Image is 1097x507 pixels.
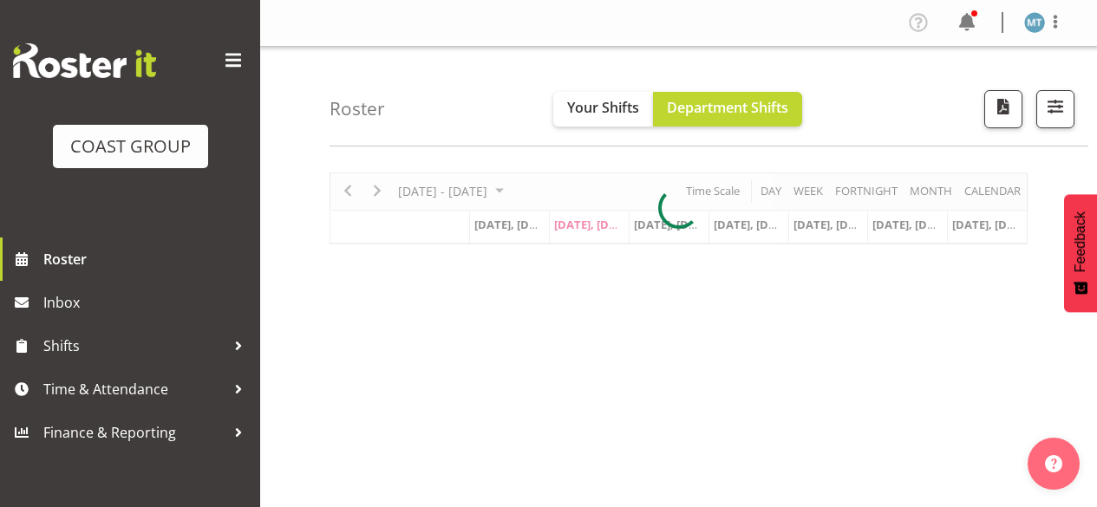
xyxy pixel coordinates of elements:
button: Feedback - Show survey [1064,194,1097,312]
span: Your Shifts [567,98,639,117]
button: Download a PDF of the roster according to the set date range. [984,90,1022,128]
span: Inbox [43,289,251,315]
img: malae-toleafoa1112.jpg [1024,12,1045,33]
span: Feedback [1073,211,1088,272]
button: Filter Shifts [1036,90,1074,128]
button: Department Shifts [653,92,802,127]
button: Your Shifts [553,92,653,127]
h4: Roster [330,99,385,119]
span: Department Shifts [667,98,788,117]
span: Time & Attendance [43,376,225,402]
span: Finance & Reporting [43,419,225,445]
img: Rosterit website logo [13,43,156,78]
span: Shifts [43,333,225,359]
img: help-xxl-2.png [1045,455,1062,472]
span: Roster [43,246,251,272]
div: COAST GROUP [70,133,191,159]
